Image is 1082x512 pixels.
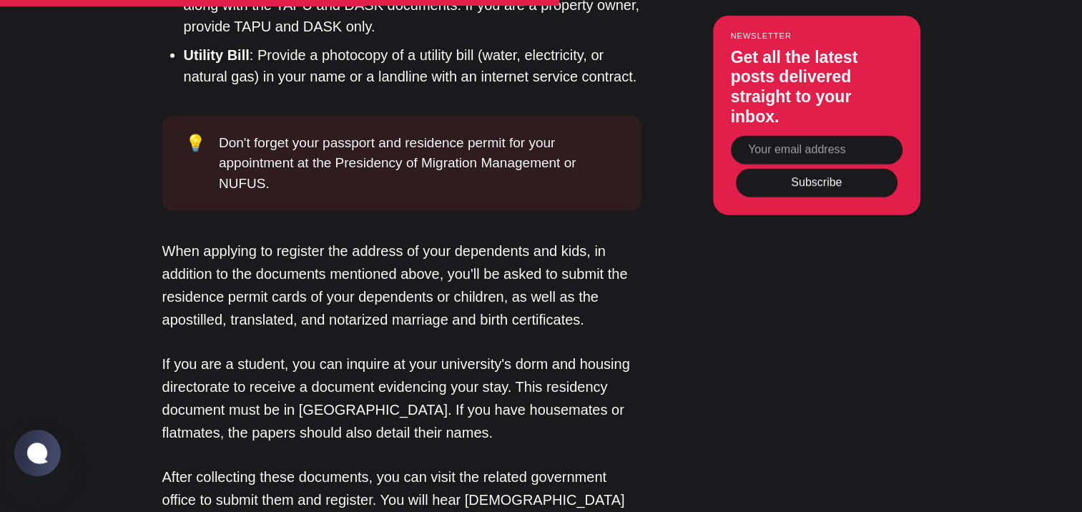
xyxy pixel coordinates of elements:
[731,31,903,39] small: Newsletter
[184,47,250,63] strong: Utility Bill
[162,240,641,331] p: When applying to register the address of your dependents and kids, in addition to the documents m...
[162,353,641,444] p: If you are a student, you can inquire at your university's dorm and housing directorate to receiv...
[731,48,903,127] h3: Get all the latest posts delivered straight to your inbox.
[184,44,641,87] li: : Provide a photocopy of a utility bill (water, electricity, or natural gas) in your name or a la...
[731,136,903,164] input: Your email address
[219,133,619,195] div: Don't forget your passport and residence permit for your appointment at the Presidency of Migrati...
[736,169,897,197] button: Subscribe
[185,133,219,195] div: 💡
